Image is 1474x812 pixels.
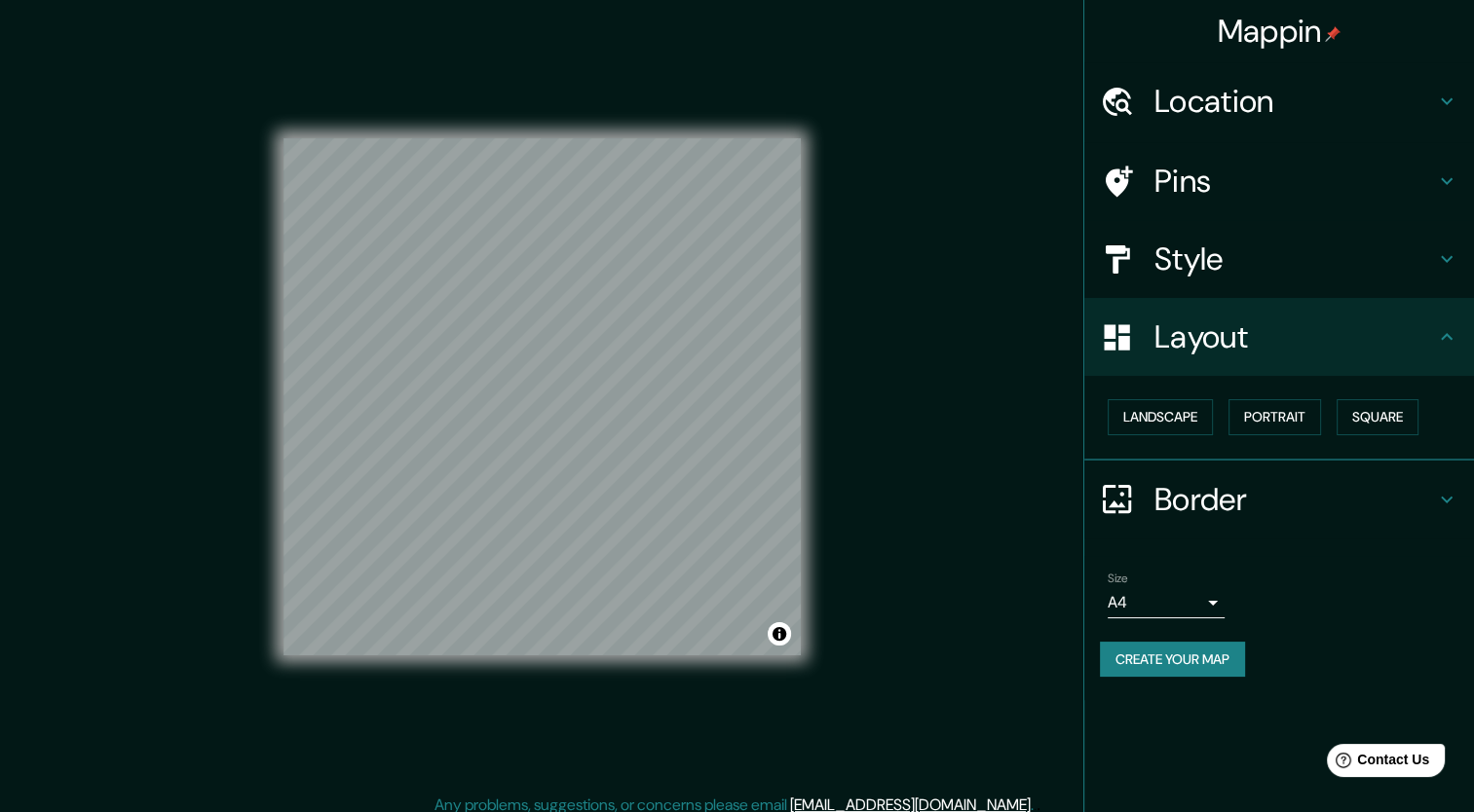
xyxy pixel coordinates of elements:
button: Square [1337,399,1418,435]
div: Layout [1084,298,1474,376]
div: Location [1084,62,1474,140]
h4: Location [1154,82,1435,121]
canvas: Map [283,138,801,655]
h4: Mappin [1218,12,1342,51]
div: A4 [1108,587,1225,618]
h4: Pins [1154,162,1435,201]
h4: Style [1154,240,1435,278]
label: Size [1108,570,1128,586]
button: Landscape [1108,399,1213,435]
h4: Layout [1154,317,1435,356]
button: Create your map [1100,642,1245,678]
div: Border [1084,461,1474,538]
img: pin-icon.png [1325,26,1341,42]
div: Style [1084,220,1474,298]
div: Pins [1084,142,1474,220]
h4: Border [1154,480,1435,519]
iframe: Help widget launcher [1301,736,1453,791]
button: Toggle attribution [768,622,791,646]
button: Portrait [1228,399,1321,435]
